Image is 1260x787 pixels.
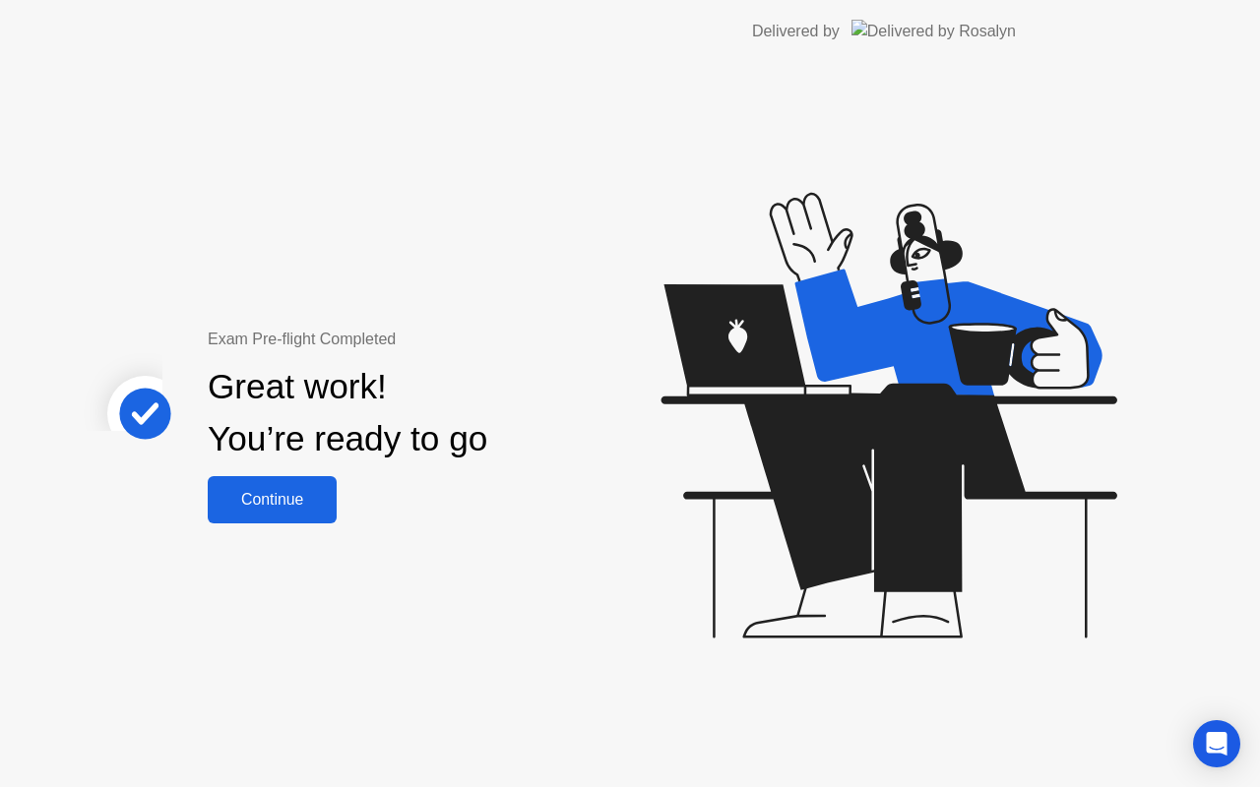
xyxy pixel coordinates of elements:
div: Great work! You’re ready to go [208,361,487,465]
img: Delivered by Rosalyn [851,20,1016,42]
div: Delivered by [752,20,840,43]
div: Exam Pre-flight Completed [208,328,614,351]
div: Continue [214,491,331,509]
div: Open Intercom Messenger [1193,720,1240,767]
button: Continue [208,476,337,523]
